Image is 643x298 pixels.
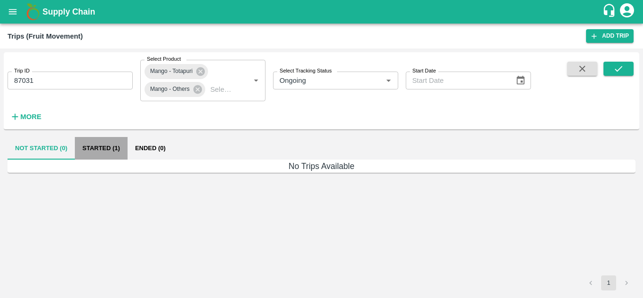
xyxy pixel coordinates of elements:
[8,109,44,125] button: More
[145,84,195,94] span: Mango - Others
[406,72,508,89] input: Start Date
[412,67,436,75] label: Start Date
[8,30,83,42] div: Trips (Fruit Movement)
[207,83,235,96] input: Select Product
[512,72,530,89] button: Choose date
[582,275,635,290] nav: pagination navigation
[20,113,41,121] strong: More
[8,137,75,160] button: Not Started (0)
[145,66,198,76] span: Mango - Totapuri
[8,72,133,89] input: Enter Trip ID
[619,2,635,22] div: account of current user
[276,74,368,87] input: Select Tracking Status
[280,67,332,75] label: Select Tracking Status
[250,74,262,87] button: Open
[145,82,205,97] div: Mango - Others
[602,3,619,20] div: customer-support
[586,29,634,43] a: Add Trip
[24,2,42,21] img: logo
[147,56,181,63] label: Select Product
[2,1,24,23] button: open drawer
[128,137,173,160] button: Ended (0)
[145,64,208,79] div: Mango - Totapuri
[601,275,616,290] button: page 1
[75,137,128,160] button: Started (1)
[42,7,95,16] b: Supply Chain
[14,67,30,75] label: Trip ID
[382,74,394,87] button: Open
[8,160,635,173] h6: No Trips Available
[42,5,602,18] a: Supply Chain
